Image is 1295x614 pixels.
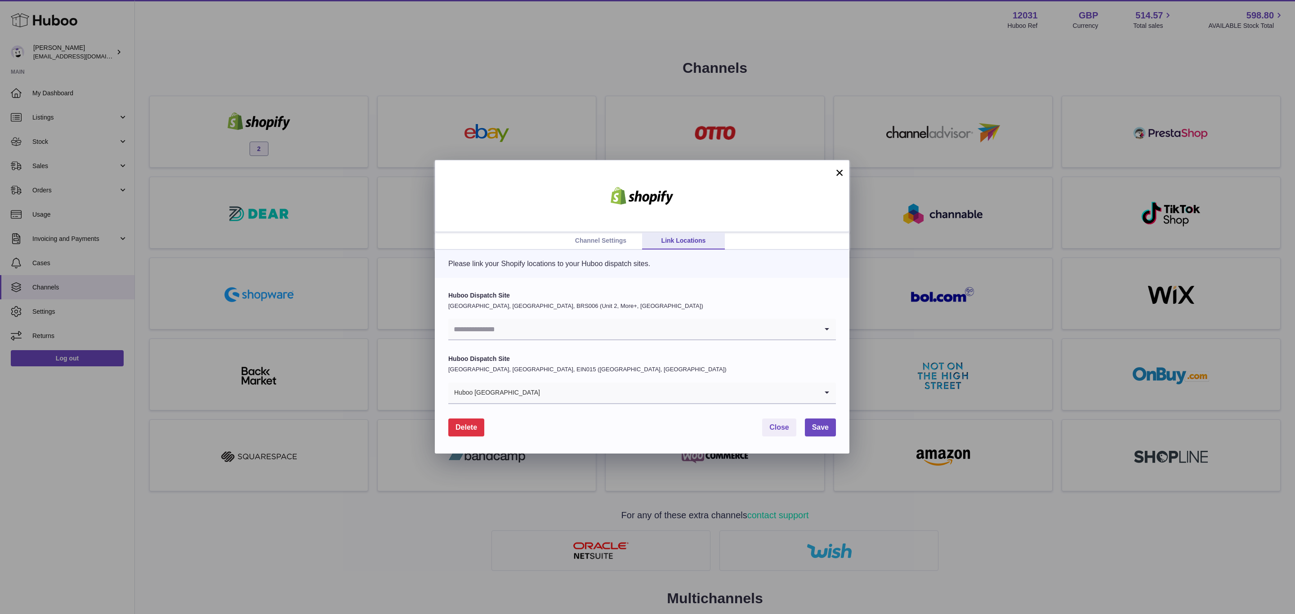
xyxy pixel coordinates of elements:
div: Search for option [448,319,836,340]
button: Save [805,418,836,437]
label: Huboo Dispatch Site [448,291,836,300]
p: [GEOGRAPHIC_DATA], [GEOGRAPHIC_DATA], BRS006 (Unit 2, More+, [GEOGRAPHIC_DATA]) [448,302,836,310]
button: × [834,167,845,178]
a: Channel Settings [559,232,642,249]
button: Delete [448,418,484,437]
a: Link Locations [642,232,725,249]
span: Close [769,423,789,431]
input: Search for option [448,319,818,339]
input: Search for option [540,383,818,403]
span: Delete [455,423,477,431]
label: Huboo Dispatch Site [448,355,836,363]
span: Save [812,423,829,431]
div: Search for option [448,383,836,404]
button: Close [762,418,796,437]
img: shopify [604,187,680,205]
p: [GEOGRAPHIC_DATA], [GEOGRAPHIC_DATA], EIN015 ([GEOGRAPHIC_DATA], [GEOGRAPHIC_DATA]) [448,365,836,374]
p: Please link your Shopify locations to your Huboo dispatch sites. [448,259,836,269]
span: Huboo [GEOGRAPHIC_DATA] [448,383,540,403]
